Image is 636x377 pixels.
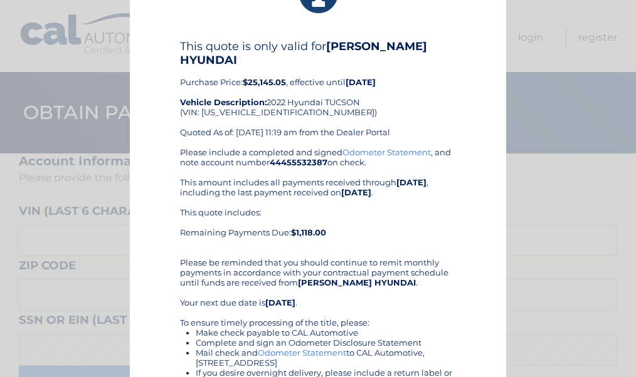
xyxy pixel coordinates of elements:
[346,77,376,87] b: [DATE]
[196,348,456,368] li: Mail check and to CAL Automotive, [STREET_ADDRESS]
[196,328,456,338] li: Make check payable to CAL Automotive
[180,39,456,147] div: Purchase Price: , effective until 2022 Hyundai TUCSON (VIN: [US_VEHICLE_IDENTIFICATION_NUMBER]) Q...
[180,97,267,107] strong: Vehicle Description:
[396,177,427,187] b: [DATE]
[291,227,326,237] b: $1,118.00
[298,277,416,287] b: [PERSON_NAME] HYUNDAI
[243,77,286,87] b: $25,145.05
[342,147,431,157] a: Odometer Statement
[265,297,295,307] b: [DATE]
[270,157,327,167] b: 44455532387
[180,39,456,67] h4: This quote is only valid for
[258,348,346,358] a: Odometer Statement
[180,39,427,67] b: [PERSON_NAME] HYUNDAI
[341,187,371,197] b: [DATE]
[180,207,456,247] div: This quote includes: Remaining Payments Due:
[196,338,456,348] li: Complete and sign an Odometer Disclosure Statement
